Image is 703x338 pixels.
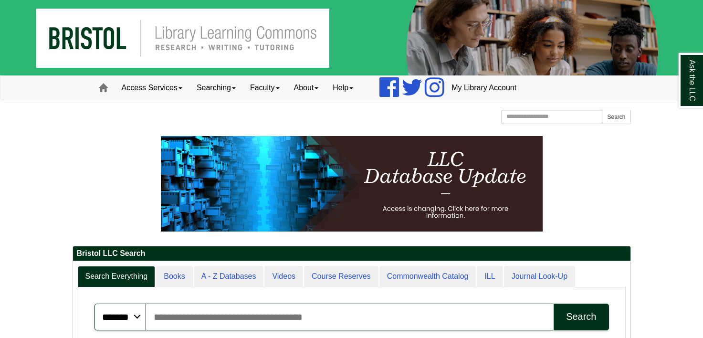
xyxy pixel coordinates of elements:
a: Books [156,266,192,287]
a: Journal Look-Up [504,266,575,287]
a: Faculty [243,76,287,100]
a: Access Services [115,76,189,100]
a: ILL [477,266,503,287]
button: Search [554,304,609,330]
button: Search [602,110,630,124]
a: Commonwealth Catalog [379,266,476,287]
img: HTML tutorial [161,136,543,232]
a: Searching [189,76,243,100]
a: Search Everything [78,266,156,287]
a: About [287,76,326,100]
div: Search [566,311,596,322]
a: Course Reserves [304,266,378,287]
h2: Bristol LLC Search [73,246,630,261]
a: Videos [264,266,303,287]
a: My Library Account [444,76,524,100]
a: Help [325,76,360,100]
a: A - Z Databases [194,266,264,287]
